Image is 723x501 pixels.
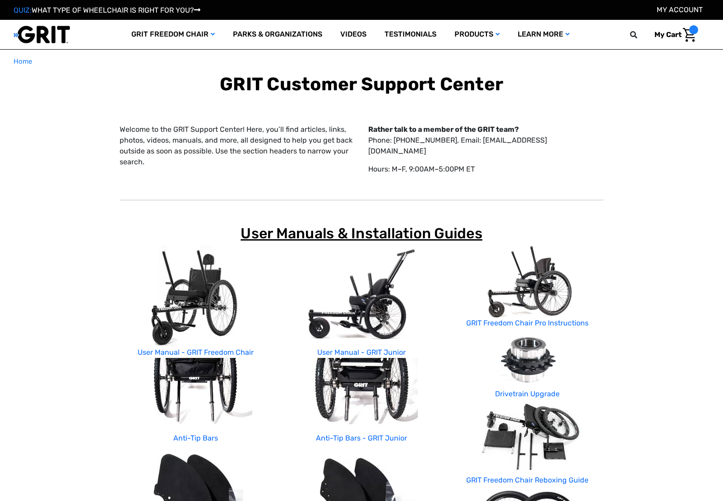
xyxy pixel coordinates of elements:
[316,434,407,442] a: Anti-Tip Bars - GRIT Junior
[14,25,70,44] img: GRIT All-Terrain Wheelchair and Mobility Equipment
[14,6,32,14] span: QUIZ:
[14,56,32,67] a: Home
[138,348,254,357] a: User Manual - GRIT Freedom Chair
[173,434,218,442] a: Anti-Tip Bars
[317,348,406,357] a: User Manual - GRIT Junior
[14,6,200,14] a: QUIZ:WHAT TYPE OF WHEELCHAIR IS RIGHT FOR YOU?
[220,74,503,95] b: GRIT Customer Support Center
[331,20,375,49] a: Videos
[445,20,509,49] a: Products
[648,25,698,44] a: Cart with 0 items
[634,25,648,44] input: Search
[122,20,224,49] a: GRIT Freedom Chair
[224,20,331,49] a: Parks & Organizations
[120,124,355,167] p: Welcome to the GRIT Support Center! Here, you’ll find articles, links, photos, videos, manuals, a...
[241,225,482,242] span: User Manuals & Installation Guides
[14,57,32,65] span: Home
[654,30,681,39] span: My Cart
[495,390,560,398] a: Drivetrain Upgrade
[466,476,589,484] a: GRIT Freedom Chair Reboxing Guide
[466,319,589,327] a: GRIT Freedom Chair Pro Instructions
[657,5,703,14] a: Account
[368,125,519,134] strong: Rather talk to a member of the GRIT team?
[375,20,445,49] a: Testimonials
[14,56,709,67] nav: Breadcrumb
[368,164,603,175] p: Hours: M–F, 9:00AM–5:00PM ET
[683,28,696,42] img: Cart
[509,20,579,49] a: Learn More
[368,124,603,157] p: Phone: [PHONE_NUMBER], Email: [EMAIL_ADDRESS][DOMAIN_NAME]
